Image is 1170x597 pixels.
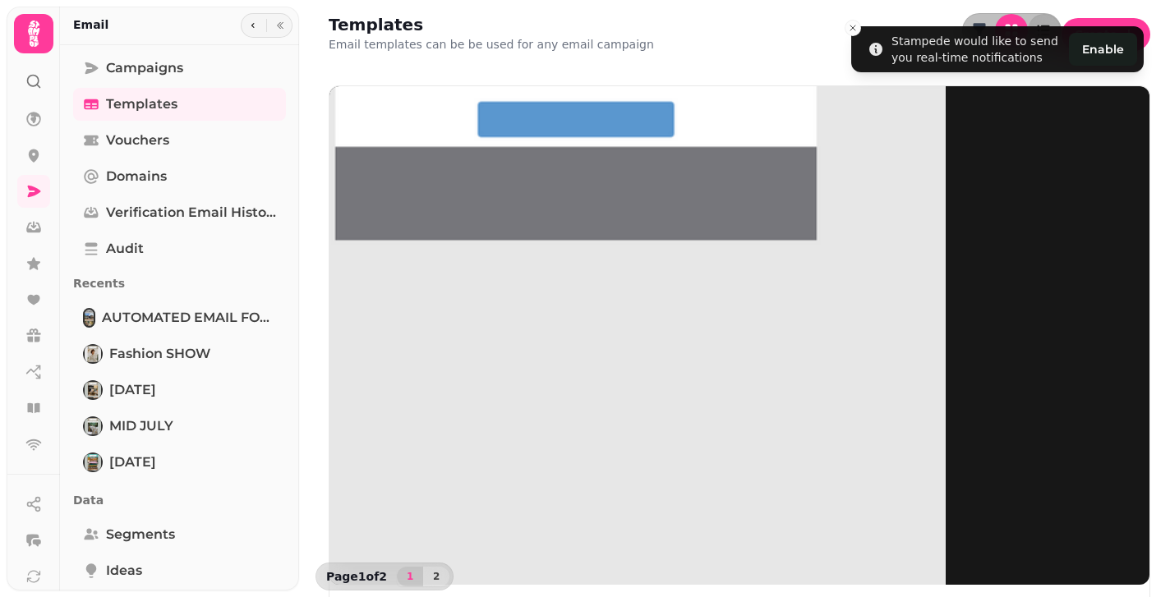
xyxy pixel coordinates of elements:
[106,58,183,78] span: Campaigns
[85,346,101,362] img: Fashion SHOW
[73,269,286,298] p: Recents
[73,88,286,121] a: Templates
[85,310,94,326] img: AUTOMATED EMAIL FOR NEW SUBSCRIBERS
[73,160,286,193] a: Domains
[397,567,449,586] nav: Pagination
[85,454,101,471] img: JULY 1st
[329,13,644,36] h2: Templates
[109,344,210,364] span: Fashion SHOW
[891,33,1062,66] div: Stampede would like to send you real-time notifications
[845,20,861,36] button: Close toast
[403,572,417,581] span: 1
[73,124,286,157] a: Vouchers
[73,518,286,551] a: Segments
[109,416,173,436] span: MID JULY
[102,308,276,328] span: AUTOMATED EMAIL FOR NEW SUBSCRIBERS
[106,203,276,223] span: Verification email history
[73,410,286,443] a: MID JULYMID JULY
[73,485,286,515] p: Data
[73,52,286,85] a: Campaigns
[106,561,142,581] span: Ideas
[85,418,101,434] img: MID JULY
[85,382,101,398] img: August 1st
[106,239,144,259] span: Audit
[73,196,286,229] a: Verification email history
[106,131,169,150] span: Vouchers
[73,446,286,479] a: JULY 1st[DATE]
[73,374,286,406] a: August 1st[DATE]
[109,380,156,400] span: [DATE]
[73,301,286,334] a: AUTOMATED EMAIL FOR NEW SUBSCRIBERSAUTOMATED EMAIL FOR NEW SUBSCRIBERS
[397,567,423,586] button: 1
[106,167,167,186] span: Domains
[423,567,449,586] button: 2
[109,452,156,472] span: [DATE]
[106,94,177,114] span: Templates
[73,338,286,370] a: Fashion SHOWFashion SHOW
[329,36,654,53] p: Email templates can be be used for any email campaign
[430,572,443,581] span: 2
[73,232,286,265] a: Audit
[106,525,175,544] span: Segments
[1069,33,1137,66] button: Enable
[320,568,394,585] p: Page 1 of 2
[73,16,108,33] h2: Email
[73,554,286,587] a: Ideas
